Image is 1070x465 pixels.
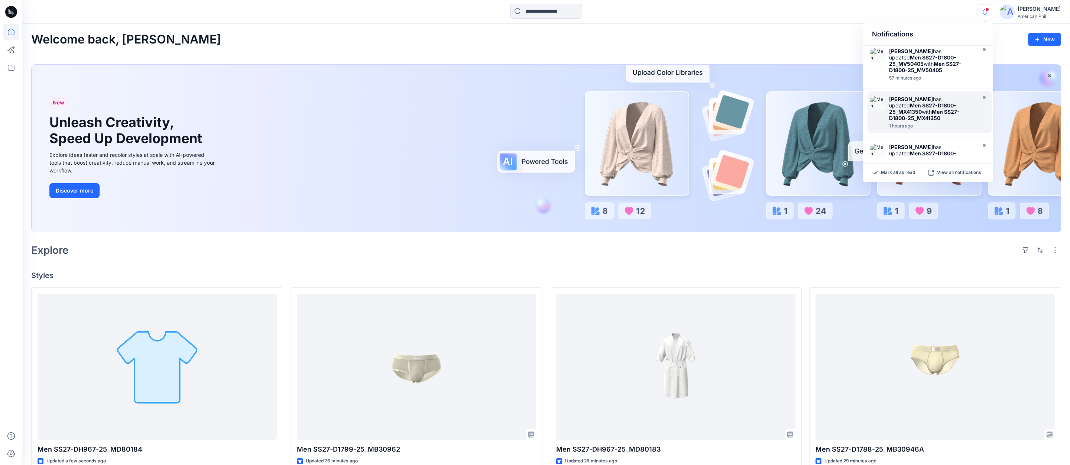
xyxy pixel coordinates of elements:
[889,144,933,150] strong: [PERSON_NAME]
[889,54,956,67] strong: Men SS27-D1800-25_MV50405
[889,109,960,121] strong: Men SS27-D1800-25_MX41350
[863,23,993,46] div: Notifications
[937,169,981,176] p: View all notifications
[49,114,205,146] h1: Unleash Creativity, Speed Up Development
[565,457,617,465] p: Updated 26 minutes ago
[889,61,962,73] strong: Men SS27-D1800-25_MV50405
[53,98,64,107] span: New
[881,169,915,176] p: Mark all as read
[889,48,933,54] strong: [PERSON_NAME]
[1028,33,1061,46] button: New
[46,457,106,465] p: Updated a few seconds ago
[816,294,1055,440] a: Men SS27-D1788-25_MB30946A
[1018,13,1061,19] div: American Phil
[889,96,975,121] div: has updated with
[889,96,933,102] strong: [PERSON_NAME]
[556,294,795,440] a: Men SS27-DH967-25_MD80183
[49,183,100,198] button: Discover more
[870,96,885,111] img: Men SS27-D1800-25_MX41350
[889,48,975,73] div: has updated with
[31,33,221,46] h2: Welcome back, [PERSON_NAME]
[889,144,975,169] div: has updated with
[49,151,217,174] div: Explore ideas faster and recolor styles at scale with AI-powered tools that boost creativity, red...
[556,444,795,455] p: Men SS27-DH967-25_MD80183
[31,271,1061,280] h4: Styles
[31,244,69,256] h2: Explore
[889,102,956,115] strong: Men SS27-D1800-25_MX41350
[38,444,277,455] p: Men SS27-DH967-25_MD80184
[297,294,536,440] a: Men SS27-D1799-25_MB30962
[870,48,885,63] img: Men SS27-D1800-25_MV50405
[824,457,876,465] p: Updated 29 minutes ago
[49,183,217,198] a: Discover more
[306,457,358,465] p: Updated 26 minutes ago
[870,144,885,159] img: Men SS27-D1800-25_MB30964
[1000,4,1015,19] img: avatar
[889,150,956,163] strong: Men SS27-D1800-25_MB30964
[1018,4,1061,13] div: [PERSON_NAME]
[38,294,277,440] a: Men SS27-DH967-25_MD80184
[889,75,975,81] div: Monday, September 01, 2025 14:23
[297,444,536,455] p: Men SS27-D1799-25_MB30962
[889,123,975,129] div: Monday, September 01, 2025 14:07
[816,444,1055,455] p: Men SS27-D1788-25_MB30946A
